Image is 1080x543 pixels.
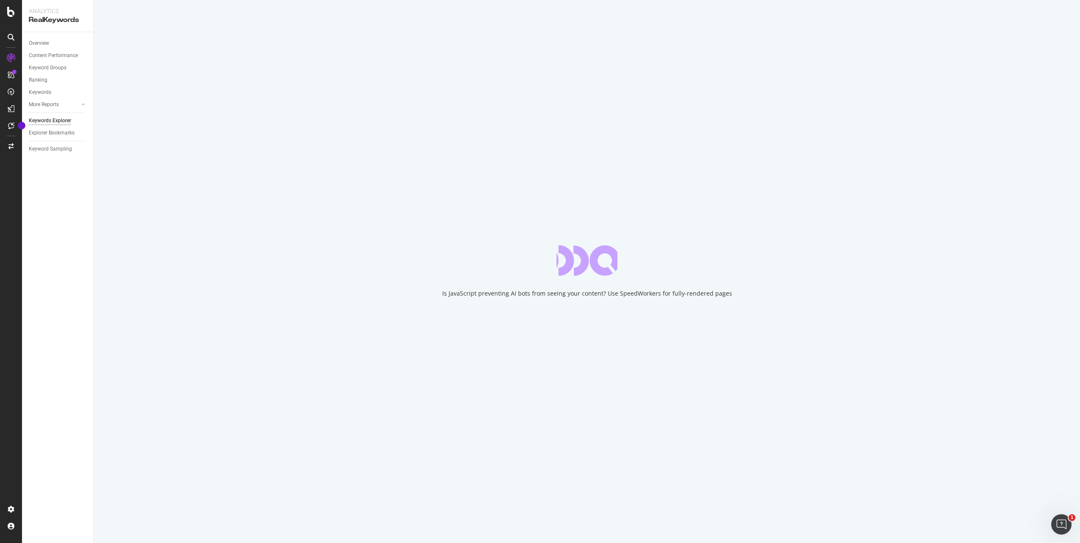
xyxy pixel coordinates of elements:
[18,122,25,129] div: Tooltip anchor
[29,129,74,137] div: Explorer Bookmarks
[29,15,87,25] div: RealKeywords
[29,100,59,109] div: More Reports
[29,39,88,48] a: Overview
[442,289,732,298] div: Is JavaScript preventing AI bots from seeing your content? Use SpeedWorkers for fully-rendered pages
[29,51,88,60] a: Content Performance
[29,63,88,72] a: Keyword Groups
[1069,514,1075,521] span: 1
[29,76,88,85] a: Ranking
[29,7,87,15] div: Analytics
[29,88,88,97] a: Keywords
[29,145,88,154] a: Keyword Sampling
[29,51,78,60] div: Content Performance
[557,245,617,276] div: animation
[29,145,72,154] div: Keyword Sampling
[29,116,88,125] a: Keywords Explorer
[29,63,66,72] div: Keyword Groups
[29,129,88,137] a: Explorer Bookmarks
[29,116,71,125] div: Keywords Explorer
[29,39,49,48] div: Overview
[29,88,51,97] div: Keywords
[29,76,47,85] div: Ranking
[29,100,79,109] a: More Reports
[1051,514,1072,535] iframe: Intercom live chat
